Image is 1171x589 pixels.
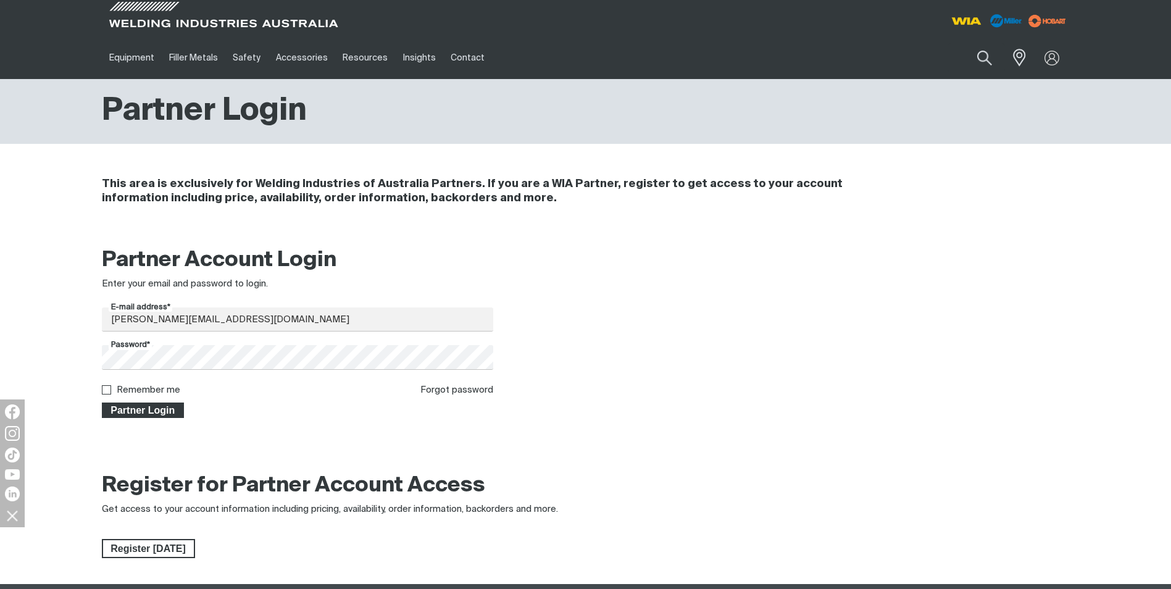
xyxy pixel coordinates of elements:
span: Partner Login [103,403,183,419]
img: Instagram [5,426,20,441]
span: Get access to your account information including pricing, availability, order information, backor... [102,504,558,514]
h4: This area is exclusively for Welding Industries of Australia Partners. If you are a WIA Partner, ... [102,177,905,206]
a: Forgot password [420,385,493,395]
a: Accessories [269,36,335,79]
input: Product name or item number... [948,43,1005,72]
a: Equipment [102,36,162,79]
span: Register [DATE] [103,539,194,559]
div: Enter your email and password to login. [102,277,494,291]
img: Facebook [5,404,20,419]
a: Resources [335,36,395,79]
button: Search products [964,43,1006,72]
img: miller [1025,12,1070,30]
img: hide socials [2,505,23,526]
h2: Register for Partner Account Access [102,472,485,499]
a: Contact [443,36,492,79]
h2: Partner Account Login [102,247,494,274]
img: TikTok [5,448,20,462]
label: Remember me [117,385,180,395]
img: YouTube [5,469,20,480]
h1: Partner Login [102,91,307,132]
a: Filler Metals [162,36,225,79]
a: Register Today [102,539,195,559]
a: Safety [225,36,268,79]
nav: Main [102,36,828,79]
a: Insights [395,36,443,79]
img: LinkedIn [5,487,20,501]
button: Partner Login [102,403,185,419]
